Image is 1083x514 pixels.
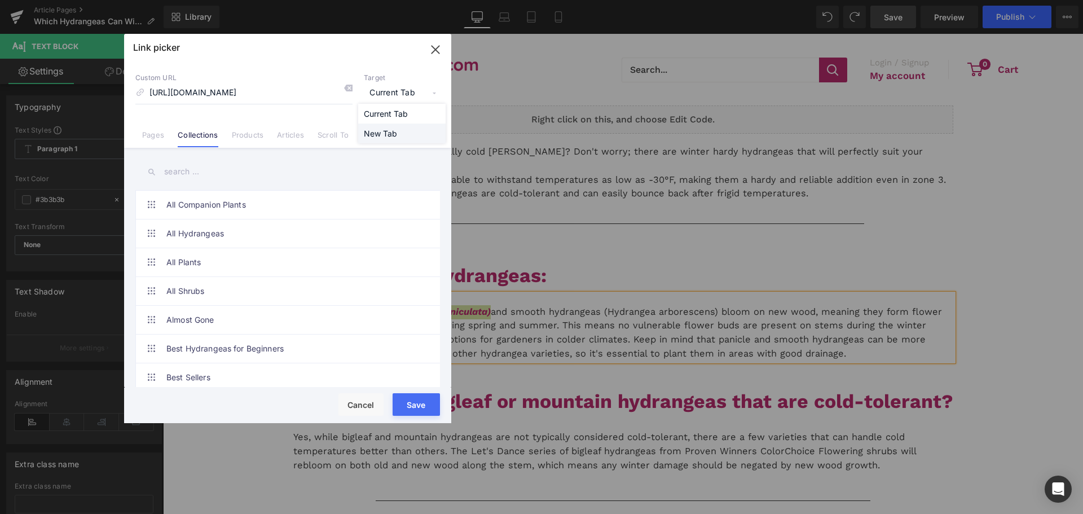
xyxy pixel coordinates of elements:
strong: Panicle hydrangeas [130,273,328,283]
span: Current Tab [364,82,440,104]
img: Hydrangea Logo [147,11,316,60]
img: website_grey.svg [18,29,27,38]
input: https://gempages.net [135,82,353,104]
div: Open Intercom Messenger [1045,476,1072,503]
p: and smooth hydrangeas (Hydrangea arborescens) bloom on new wood, meaning they form flower buds on... [130,271,790,327]
a: 0 Cart [805,27,855,45]
img: tab_domain_overview_orange.svg [30,65,39,74]
p: Yes, while bigleaf and mountain hydrangeas are not typically considered cold-tolerant, there are ... [130,397,790,438]
strong: Winter-Hardy Hydrangeas: [130,230,384,253]
button: Open menu [65,24,130,49]
a: Best Hydrangeas for Beginners [166,335,415,363]
input: Search... [459,24,656,49]
div: Domain Overview [43,67,101,74]
img: logo_orange.svg [18,18,27,27]
li: Current Tab [358,104,446,124]
div: Domain: [DOMAIN_NAME] [29,29,124,38]
a: Pages [142,130,164,147]
p: Custom URL [135,73,353,82]
span: Login / Signup [707,21,766,37]
li: New Tab [358,124,446,143]
p: Link picker [133,42,180,53]
p: Love hydrangeas but have especially cold [PERSON_NAME]? Don't worry; there are winter hardy hydra... [130,111,790,167]
img: tab_keywords_by_traffic_grey.svg [112,65,121,74]
a: Best Sellers [166,363,415,392]
a: All Shrubs [166,277,415,305]
a: All Companion Plants [166,191,415,219]
span: Menu [94,28,121,46]
strong: Are there any bigleaf or mountain hydrangeas that are cold-tolerant? [130,356,790,379]
a: All Hydrangeas [166,219,415,248]
a: Collections [178,130,218,147]
a: My account [707,33,762,51]
i: (Hydrangea paniculata) [220,273,328,283]
button: Search [656,24,684,49]
span: Cart [835,30,855,41]
div: Keywords by Traffic [125,67,190,74]
a: All Plants [166,248,415,276]
div: v 4.0.25 [32,18,55,27]
a: Scroll To [318,130,349,147]
input: search ... [135,159,440,184]
a: Products [232,130,264,147]
button: Save [393,393,440,416]
a: Articles [277,130,304,147]
a: Panicle hydrangeas(Hydrangea paniculata) [130,273,328,283]
a: Almost Gone [166,306,415,334]
p: Target [364,73,440,82]
span: 0 [816,25,827,36]
button: Cancel [338,393,384,416]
